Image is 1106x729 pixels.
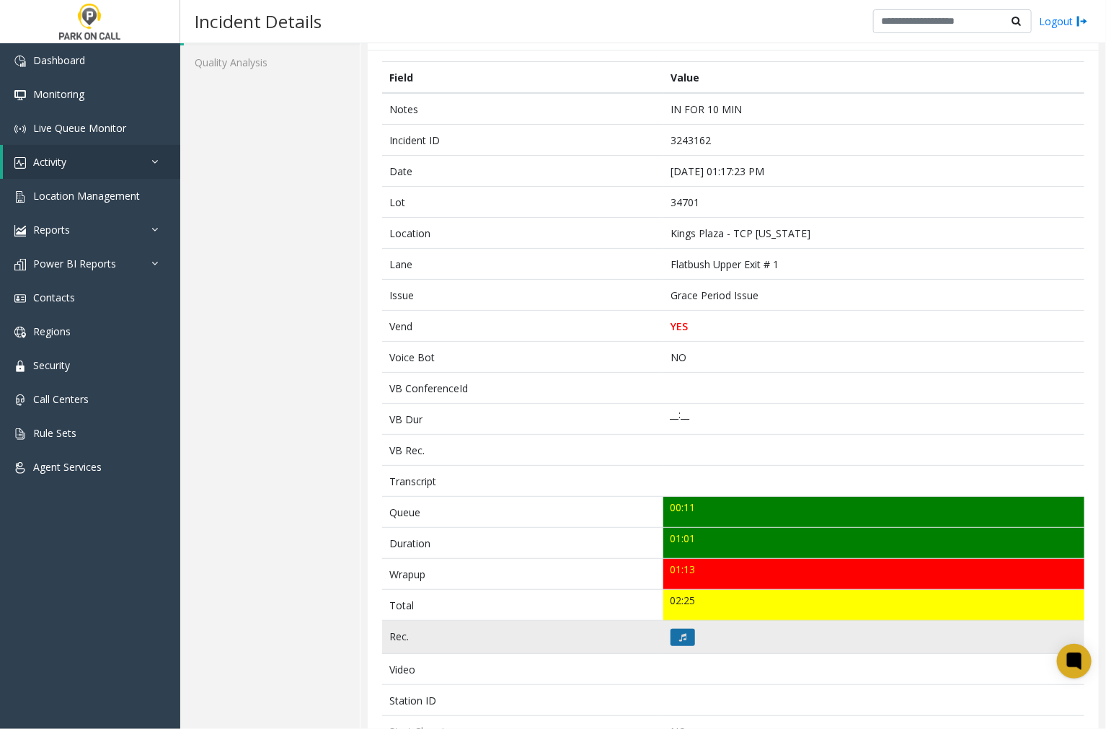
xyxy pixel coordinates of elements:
img: 'icon' [14,157,26,169]
span: Reports [33,223,70,237]
span: Dashboard [33,53,85,67]
th: Field [382,62,663,94]
td: Transcript [382,466,663,497]
td: 01:01 [663,528,1084,559]
td: Grace Period Issue [663,280,1084,311]
span: Regions [33,324,71,338]
a: Logout [1039,14,1088,29]
td: [DATE] 01:17:23 PM [663,156,1084,187]
td: Wrapup [382,559,663,590]
img: 'icon' [14,462,26,474]
td: Lot [382,187,663,218]
td: VB ConferenceId [382,373,663,404]
img: 'icon' [14,89,26,101]
span: Location Management [33,189,140,203]
img: 'icon' [14,428,26,440]
td: Kings Plaza - TCP [US_STATE] [663,218,1084,249]
img: 'icon' [14,361,26,372]
td: VB Rec. [382,435,663,466]
td: Issue [382,280,663,311]
td: IN FOR 10 MIN [663,93,1084,125]
td: 34701 [663,187,1084,218]
td: Location [382,218,663,249]
td: Total [382,590,663,621]
td: Voice Bot [382,342,663,373]
td: 02:25 [663,590,1084,621]
td: Video [382,654,663,685]
td: Notes [382,93,663,125]
span: Live Queue Monitor [33,121,126,135]
img: 'icon' [14,225,26,237]
span: Contacts [33,291,75,304]
td: Flatbush Upper Exit # 1 [663,249,1084,280]
td: 3243162 [663,125,1084,156]
span: Monitoring [33,87,84,101]
span: Activity [33,155,66,169]
td: Incident ID [382,125,663,156]
td: 01:13 [663,559,1084,590]
th: Value [663,62,1084,94]
td: Queue [382,497,663,528]
td: 00:11 [663,497,1084,528]
img: logout [1076,14,1088,29]
a: Activity [3,145,180,179]
td: Rec. [382,621,663,654]
td: __:__ [663,404,1084,435]
span: Rule Sets [33,426,76,440]
span: Agent Services [33,460,102,474]
td: Date [382,156,663,187]
img: 'icon' [14,56,26,67]
p: YES [671,319,1076,334]
td: Lane [382,249,663,280]
h3: Incident Details [187,4,329,39]
td: Duration [382,528,663,559]
img: 'icon' [14,123,26,135]
td: Station ID [382,685,663,716]
p: NO [671,350,1076,365]
img: 'icon' [14,259,26,270]
img: 'icon' [14,293,26,304]
td: VB Dur [382,404,663,435]
a: Quality Analysis [180,45,360,79]
img: 'icon' [14,191,26,203]
span: Security [33,358,70,372]
img: 'icon' [14,394,26,406]
img: 'icon' [14,327,26,338]
span: Call Centers [33,392,89,406]
span: Power BI Reports [33,257,116,270]
td: Vend [382,311,663,342]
